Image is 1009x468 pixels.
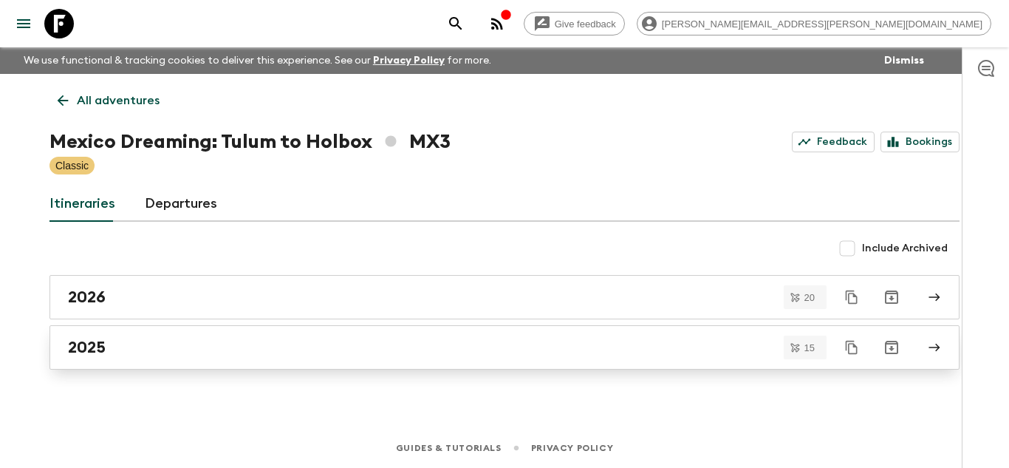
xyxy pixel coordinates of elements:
[55,158,89,173] p: Classic
[49,127,451,157] h1: Mexico Dreaming: Tulum to Holbox MX3
[877,333,906,362] button: Archive
[373,55,445,66] a: Privacy Policy
[796,293,824,302] span: 20
[792,132,875,152] a: Feedback
[145,186,217,222] a: Departures
[877,282,906,312] button: Archive
[49,86,168,115] a: All adventures
[441,9,471,38] button: search adventures
[524,12,625,35] a: Give feedback
[838,334,865,361] button: Duplicate
[531,440,613,456] a: Privacy Policy
[9,9,38,38] button: menu
[49,275,960,319] a: 2026
[796,343,824,353] span: 15
[49,186,115,222] a: Itineraries
[838,284,865,311] button: Duplicate
[547,18,624,30] span: Give feedback
[18,47,497,74] p: We use functional & tracking cookies to deliver this experience. See our for more.
[654,18,991,30] span: [PERSON_NAME][EMAIL_ADDRESS][PERSON_NAME][DOMAIN_NAME]
[637,12,991,35] div: [PERSON_NAME][EMAIL_ADDRESS][PERSON_NAME][DOMAIN_NAME]
[880,50,928,71] button: Dismiss
[68,288,106,307] h2: 2026
[862,241,948,256] span: Include Archived
[880,132,960,152] a: Bookings
[396,440,502,456] a: Guides & Tutorials
[68,338,106,357] h2: 2025
[49,325,960,370] a: 2025
[77,92,160,109] p: All adventures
